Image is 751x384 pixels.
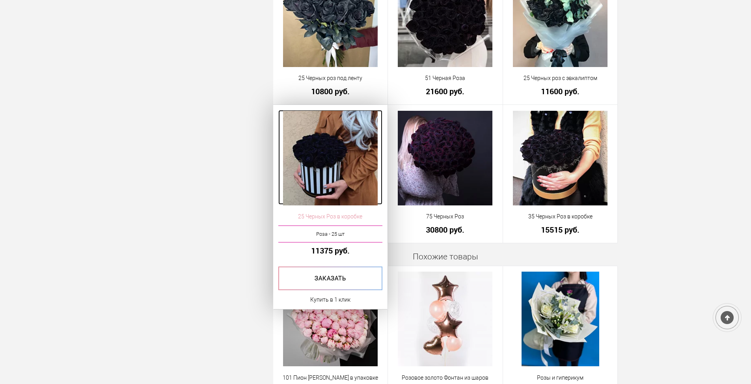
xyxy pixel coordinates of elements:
[278,246,383,255] a: 11375 руб.
[278,226,383,242] a: Роза - 25 шт
[310,295,350,304] a: Купить в 1 клик
[393,226,498,234] a: 30800 руб.
[278,87,383,95] a: 10800 руб.
[283,111,378,205] img: 25 Черных Роз в коробке
[508,87,613,95] a: 11600 руб.
[398,111,492,205] img: 75 Черных Роз
[283,272,378,366] img: 101 Пион Сара Бернар в упаковке
[278,374,383,382] a: 101 Пион [PERSON_NAME] в упаковке
[278,213,383,221] a: 25 Черных Роз в коробке
[393,213,498,221] a: 75 Черных Роз
[508,374,613,382] a: Розы и гиперикум
[522,272,599,366] img: Розы и гиперикум
[393,374,498,382] a: Розовое золото Фонтан из шаров
[508,213,613,221] a: 35 Черных Роз в коробке
[393,74,498,82] a: 51 Черная Роза
[513,111,608,205] img: 35 Черных Роз в коробке
[398,272,492,366] img: Розовое золото Фонтан из шаров
[278,74,383,82] a: 25 Черных роз под ленту
[393,87,498,95] a: 21600 руб.
[508,74,613,82] a: 25 Черных роз с эвкалиптом
[273,252,618,262] h4: Похожие товары
[508,226,613,234] a: 15515 руб.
